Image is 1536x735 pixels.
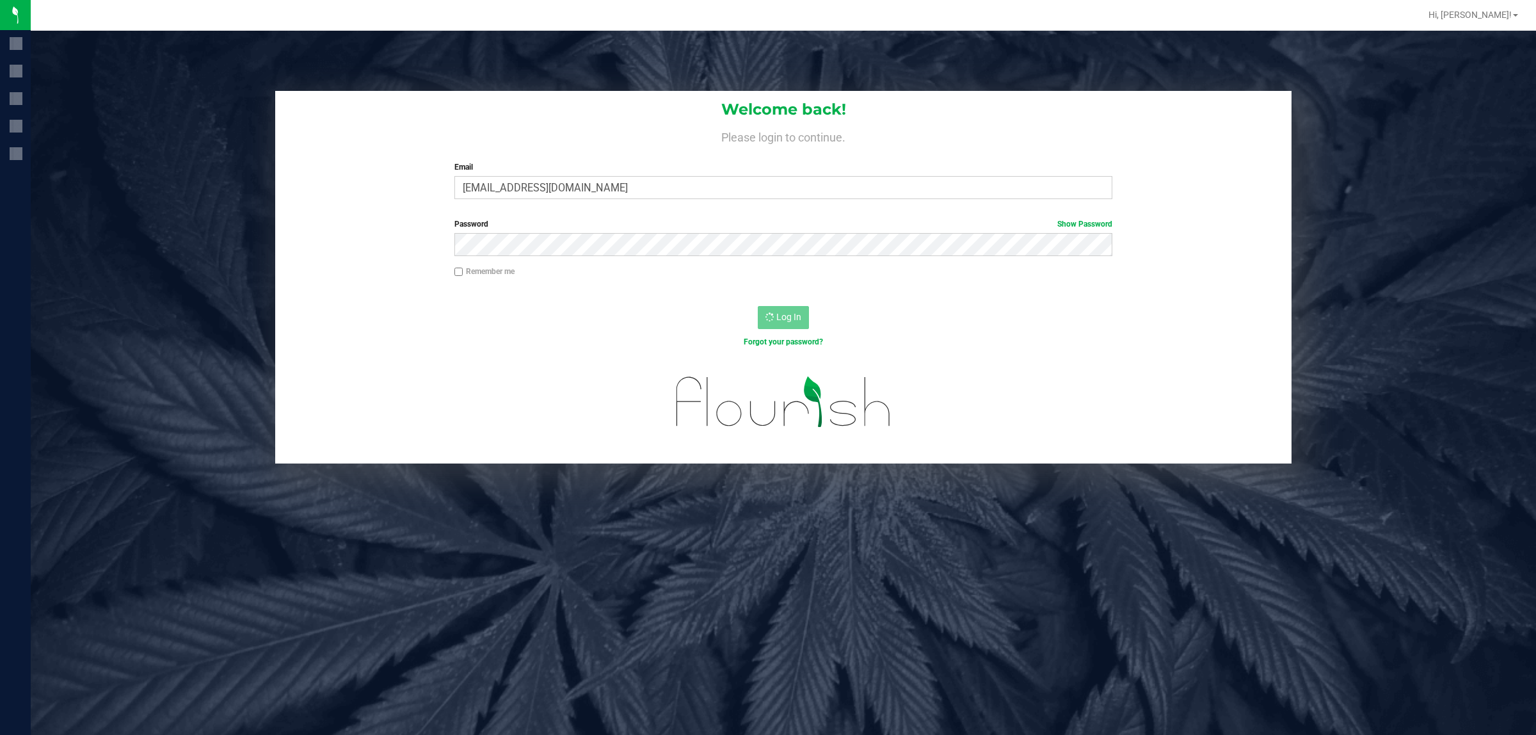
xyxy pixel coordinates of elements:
[1057,220,1112,229] a: Show Password
[776,312,801,322] span: Log In
[454,266,515,277] label: Remember me
[657,361,911,443] img: flourish_logo.svg
[275,101,1292,118] h1: Welcome back!
[1428,10,1512,20] span: Hi, [PERSON_NAME]!
[744,337,823,346] a: Forgot your password?
[758,306,809,329] button: Log In
[454,161,1113,173] label: Email
[454,220,488,229] span: Password
[275,128,1292,143] h4: Please login to continue.
[454,268,463,277] input: Remember me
